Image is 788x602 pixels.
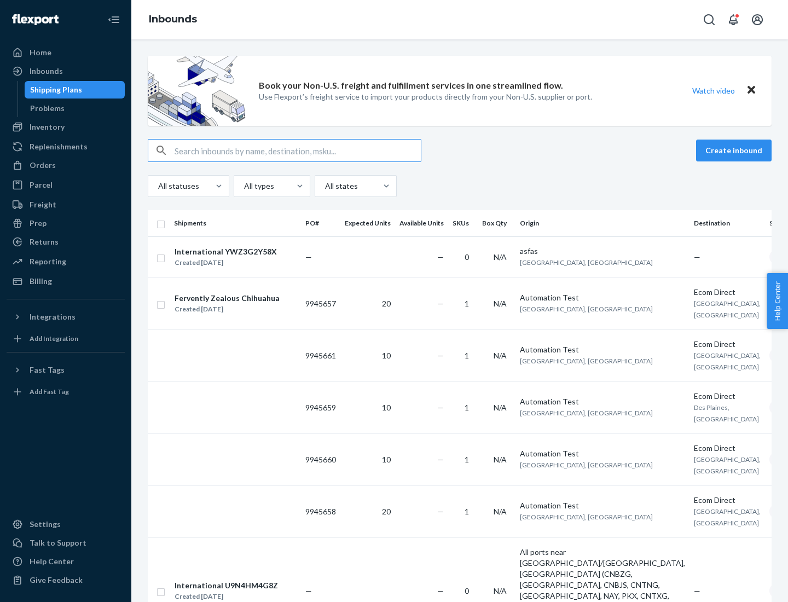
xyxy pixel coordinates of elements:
[7,516,125,533] a: Settings
[170,210,301,236] th: Shipments
[305,252,312,262] span: —
[437,252,444,262] span: —
[494,351,507,360] span: N/A
[698,9,720,31] button: Open Search Box
[305,586,312,595] span: —
[694,299,761,319] span: [GEOGRAPHIC_DATA], [GEOGRAPHIC_DATA]
[301,210,340,236] th: PO#
[694,339,761,350] div: Ecom Direct
[30,180,53,190] div: Parcel
[175,304,280,315] div: Created [DATE]
[465,507,469,516] span: 1
[301,485,340,537] td: 9945658
[694,403,759,423] span: Des Plaines, [GEOGRAPHIC_DATA]
[7,330,125,348] a: Add Integration
[30,387,69,396] div: Add Fast Tag
[744,83,758,99] button: Close
[12,14,59,25] img: Flexport logo
[30,160,56,171] div: Orders
[30,236,59,247] div: Returns
[30,199,56,210] div: Freight
[694,351,761,371] span: [GEOGRAPHIC_DATA], [GEOGRAPHIC_DATA]
[382,455,391,464] span: 10
[301,381,340,433] td: 9945659
[494,586,507,595] span: N/A
[7,196,125,213] a: Freight
[515,210,690,236] th: Origin
[259,79,563,92] p: Book your Non-U.S. freight and fulfillment services in one streamlined flow.
[7,273,125,290] a: Billing
[30,276,52,287] div: Billing
[7,138,125,155] a: Replenishments
[157,181,158,192] input: All statuses
[7,215,125,232] a: Prep
[382,351,391,360] span: 10
[149,13,197,25] a: Inbounds
[382,507,391,516] span: 20
[437,507,444,516] span: —
[301,433,340,485] td: 9945660
[30,334,78,343] div: Add Integration
[175,257,277,268] div: Created [DATE]
[25,81,125,99] a: Shipping Plans
[382,299,391,308] span: 20
[437,586,444,595] span: —
[520,258,653,267] span: [GEOGRAPHIC_DATA], [GEOGRAPHIC_DATA]
[175,140,421,161] input: Search inbounds by name, destination, msku...
[175,293,280,304] div: Fervently Zealous Chihuahua
[7,553,125,570] a: Help Center
[520,344,685,355] div: Automation Test
[746,9,768,31] button: Open account menu
[694,443,761,454] div: Ecom Direct
[520,292,685,303] div: Automation Test
[30,47,51,58] div: Home
[30,311,76,322] div: Integrations
[30,103,65,114] div: Problems
[7,118,125,136] a: Inventory
[465,403,469,412] span: 1
[437,299,444,308] span: —
[520,500,685,511] div: Automation Test
[694,455,761,475] span: [GEOGRAPHIC_DATA], [GEOGRAPHIC_DATA]
[7,233,125,251] a: Returns
[30,519,61,530] div: Settings
[520,357,653,365] span: [GEOGRAPHIC_DATA], [GEOGRAPHIC_DATA]
[175,580,278,591] div: International U9N4HM4G8Z
[694,287,761,298] div: Ecom Direct
[437,351,444,360] span: —
[7,534,125,552] a: Talk to Support
[437,403,444,412] span: —
[694,495,761,506] div: Ecom Direct
[30,364,65,375] div: Fast Tags
[694,507,761,527] span: [GEOGRAPHIC_DATA], [GEOGRAPHIC_DATA]
[520,246,685,257] div: asfas
[30,575,83,586] div: Give Feedback
[494,403,507,412] span: N/A
[465,455,469,464] span: 1
[7,44,125,61] a: Home
[767,273,788,329] button: Help Center
[7,383,125,401] a: Add Fast Tag
[175,246,277,257] div: International YWZ3G2Y58X
[7,176,125,194] a: Parcel
[722,9,744,31] button: Open notifications
[520,305,653,313] span: [GEOGRAPHIC_DATA], [GEOGRAPHIC_DATA]
[324,181,325,192] input: All states
[382,403,391,412] span: 10
[690,210,765,236] th: Destination
[25,100,125,117] a: Problems
[30,84,82,95] div: Shipping Plans
[243,181,244,192] input: All types
[30,537,86,548] div: Talk to Support
[7,62,125,80] a: Inbounds
[30,141,88,152] div: Replenishments
[30,121,65,132] div: Inventory
[30,66,63,77] div: Inbounds
[465,351,469,360] span: 1
[448,210,478,236] th: SKUs
[694,586,700,595] span: —
[494,252,507,262] span: N/A
[340,210,395,236] th: Expected Units
[301,329,340,381] td: 9945661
